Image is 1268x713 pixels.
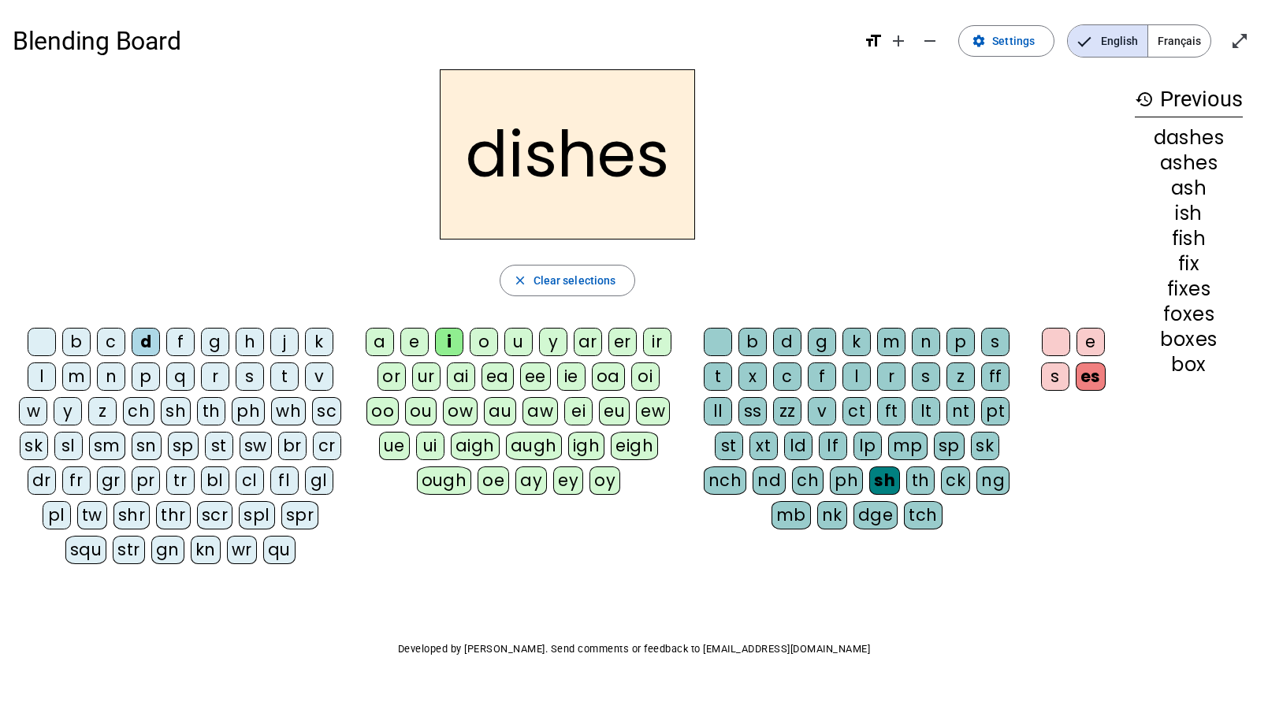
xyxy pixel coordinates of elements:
[156,501,191,529] div: thr
[853,432,882,460] div: lp
[28,466,56,495] div: dr
[89,432,125,460] div: sm
[568,432,605,460] div: igh
[1076,362,1106,391] div: es
[976,466,1010,495] div: ng
[305,466,333,495] div: gl
[405,397,437,425] div: ou
[161,397,191,425] div: sh
[773,362,801,391] div: c
[1135,128,1243,147] div: dashes
[611,432,658,460] div: eigh
[20,432,48,460] div: sk
[197,501,233,529] div: scr
[773,328,801,356] div: d
[906,466,935,495] div: th
[451,432,500,460] div: aigh
[1135,254,1243,273] div: fix
[534,271,616,290] span: Clear selections
[62,328,91,356] div: b
[313,432,341,460] div: cr
[263,536,296,564] div: qu
[1135,330,1243,349] div: boxes
[132,432,162,460] div: sn
[123,397,154,425] div: ch
[1041,362,1069,391] div: s
[1224,25,1255,57] button: Enter full screen
[1135,154,1243,173] div: ashes
[65,536,107,564] div: squ
[941,466,970,495] div: ck
[1230,32,1249,50] mat-icon: open_in_full
[271,397,306,425] div: wh
[201,466,229,495] div: bl
[97,362,125,391] div: n
[877,328,905,356] div: m
[377,362,406,391] div: or
[946,362,975,391] div: z
[113,501,151,529] div: shr
[784,432,812,460] div: ld
[557,362,586,391] div: ie
[166,466,195,495] div: tr
[817,501,847,529] div: nk
[589,466,620,495] div: oy
[912,397,940,425] div: lt
[54,397,82,425] div: y
[236,362,264,391] div: s
[166,362,195,391] div: q
[197,397,225,425] div: th
[484,397,516,425] div: au
[715,432,743,460] div: st
[819,432,847,460] div: lf
[704,362,732,391] div: t
[201,328,229,356] div: g
[842,397,871,425] div: ct
[574,328,602,356] div: ar
[440,69,695,240] h2: dishes
[1135,204,1243,223] div: ish
[1135,90,1154,109] mat-icon: history
[240,432,272,460] div: sw
[808,328,836,356] div: g
[539,328,567,356] div: y
[934,432,965,460] div: sp
[305,328,333,356] div: k
[883,25,914,57] button: Increase font size
[1135,355,1243,374] div: box
[506,432,562,460] div: augh
[992,32,1035,50] span: Settings
[88,397,117,425] div: z
[643,328,671,356] div: ir
[877,362,905,391] div: r
[869,466,900,495] div: sh
[599,397,630,425] div: eu
[482,362,514,391] div: ea
[592,362,625,391] div: oa
[914,25,946,57] button: Decrease font size
[631,362,660,391] div: oi
[971,432,999,460] div: sk
[447,362,475,391] div: ai
[416,432,444,460] div: ui
[1068,25,1147,57] span: English
[958,25,1054,57] button: Settings
[830,466,863,495] div: ph
[504,328,533,356] div: u
[400,328,429,356] div: e
[808,397,836,425] div: v
[281,501,319,529] div: spr
[97,466,125,495] div: gr
[1135,229,1243,248] div: fish
[608,328,637,356] div: er
[877,397,905,425] div: ft
[151,536,184,564] div: gn
[1135,280,1243,299] div: fixes
[1067,24,1211,58] mat-button-toggle-group: Language selection
[515,466,547,495] div: ay
[520,362,551,391] div: ee
[205,432,233,460] div: st
[97,328,125,356] div: c
[513,273,527,288] mat-icon: close
[920,32,939,50] mat-icon: remove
